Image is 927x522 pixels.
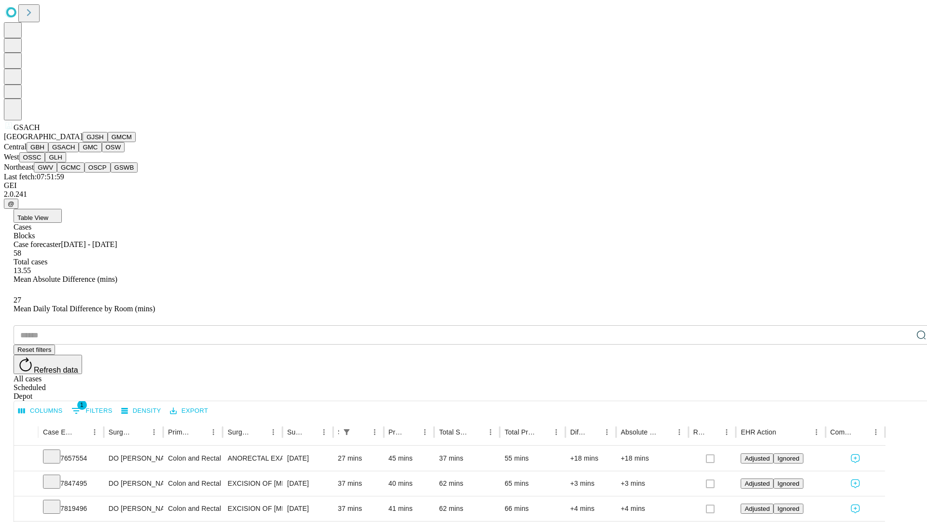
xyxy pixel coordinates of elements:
button: GLH [45,152,66,162]
span: Central [4,143,27,151]
div: 27 mins [338,446,379,471]
button: Menu [810,425,823,439]
button: Menu [600,425,614,439]
button: GMCM [108,132,136,142]
div: +4 mins [570,496,611,521]
div: 66 mins [505,496,561,521]
button: GCMC [57,162,84,173]
button: Adjusted [741,504,773,514]
button: Adjusted [741,478,773,489]
button: Table View [14,209,62,223]
button: Sort [659,425,673,439]
span: Ignored [777,455,799,462]
div: EXCISION OF [MEDICAL_DATA] EXTENSIVE [227,471,277,496]
div: +3 mins [570,471,611,496]
div: +3 mins [621,471,684,496]
div: DO [PERSON_NAME] Do [109,471,158,496]
div: Colon and Rectal Surgery [168,446,218,471]
div: Case Epic Id [43,428,73,436]
button: OSCP [84,162,111,173]
button: GBH [27,142,48,152]
div: Comments [830,428,855,436]
span: Mean Daily Total Difference by Room (mins) [14,304,155,313]
button: Menu [869,425,883,439]
span: West [4,153,19,161]
button: Select columns [16,404,65,419]
div: Total Predicted Duration [505,428,535,436]
div: 62 mins [439,471,495,496]
div: DO [PERSON_NAME] Do [109,496,158,521]
div: DO [PERSON_NAME] Do [109,446,158,471]
button: Menu [484,425,497,439]
div: Total Scheduled Duration [439,428,469,436]
div: Absolute Difference [621,428,658,436]
div: 45 mins [389,446,430,471]
button: Sort [706,425,720,439]
div: 62 mins [439,496,495,521]
button: Menu [88,425,101,439]
button: Sort [74,425,88,439]
button: Sort [587,425,600,439]
button: Sort [193,425,207,439]
div: GEI [4,181,923,190]
div: Scheduled In Room Duration [338,428,339,436]
button: Menu [317,425,331,439]
span: 13.55 [14,266,31,275]
div: 55 mins [505,446,561,471]
div: EXCISION OF [MEDICAL_DATA] EXTENSIVE [227,496,277,521]
div: +18 mins [621,446,684,471]
div: Surgeon Name [109,428,133,436]
div: [DATE] [287,446,328,471]
div: 7819496 [43,496,99,521]
div: 7847495 [43,471,99,496]
button: Expand [19,476,33,493]
span: Last fetch: 07:51:59 [4,173,64,181]
span: [GEOGRAPHIC_DATA] [4,132,83,141]
span: Table View [17,214,48,221]
button: Menu [147,425,161,439]
button: Menu [207,425,220,439]
span: @ [8,200,14,207]
div: 1 active filter [340,425,353,439]
button: Show filters [340,425,353,439]
div: Predicted In Room Duration [389,428,404,436]
button: Export [168,404,211,419]
span: Case forecaster [14,240,61,248]
div: Surgery Name [227,428,252,436]
button: Menu [368,425,381,439]
span: Total cases [14,258,47,266]
div: [DATE] [287,471,328,496]
button: Sort [405,425,418,439]
button: Expand [19,450,33,467]
button: GJSH [83,132,108,142]
div: Primary Service [168,428,192,436]
div: 40 mins [389,471,430,496]
button: GWV [34,162,57,173]
div: 37 mins [439,446,495,471]
button: Show filters [69,403,115,419]
button: Menu [673,425,686,439]
span: 1 [77,400,87,410]
button: @ [4,199,18,209]
button: Reset filters [14,345,55,355]
button: Density [119,404,164,419]
div: 37 mins [338,496,379,521]
span: Northeast [4,163,34,171]
div: Colon and Rectal Surgery [168,471,218,496]
button: Ignored [773,478,803,489]
div: EHR Action [741,428,776,436]
span: 58 [14,249,21,257]
span: [DATE] - [DATE] [61,240,117,248]
button: Ignored [773,504,803,514]
button: Sort [354,425,368,439]
button: Sort [134,425,147,439]
button: Sort [304,425,317,439]
div: 7657554 [43,446,99,471]
button: OSW [102,142,125,152]
span: Mean Absolute Difference (mins) [14,275,117,283]
div: Surgery Date [287,428,303,436]
span: Adjusted [744,505,770,512]
span: GSACH [14,123,40,131]
span: Reset filters [17,346,51,353]
button: GSWB [111,162,138,173]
